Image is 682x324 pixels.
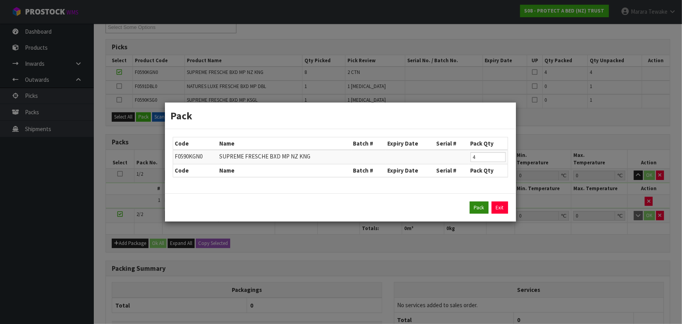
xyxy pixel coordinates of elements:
[351,137,385,150] th: Batch #
[171,108,510,123] h3: Pack
[351,164,385,177] th: Batch #
[173,137,218,150] th: Code
[469,164,508,177] th: Pack Qty
[218,137,351,150] th: Name
[385,137,434,150] th: Expiry Date
[434,164,468,177] th: Serial #
[385,164,434,177] th: Expiry Date
[470,202,489,214] button: Pack
[173,164,218,177] th: Code
[492,202,508,214] a: Exit
[220,153,311,160] span: SUPREME FRESCHE BXD MP NZ KNG
[469,137,508,150] th: Pack Qty
[434,137,468,150] th: Serial #
[175,153,203,160] span: F0590KGN0
[218,164,351,177] th: Name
